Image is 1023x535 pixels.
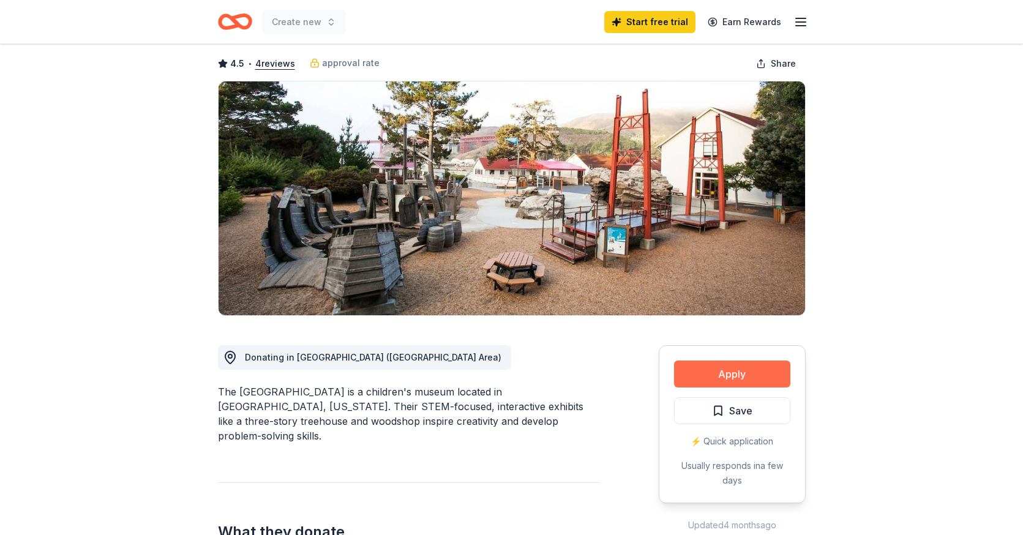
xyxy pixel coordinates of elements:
[746,51,806,76] button: Share
[262,10,346,34] button: Create new
[230,56,244,71] span: 4.5
[322,56,380,70] span: approval rate
[255,56,295,71] button: 4reviews
[310,56,380,70] a: approval rate
[218,384,600,443] div: The [GEOGRAPHIC_DATA] is a children's museum located in [GEOGRAPHIC_DATA], [US_STATE]. Their STEM...
[729,403,752,419] span: Save
[245,352,501,362] span: Donating in [GEOGRAPHIC_DATA] ([GEOGRAPHIC_DATA] Area)
[659,518,806,533] div: Updated 4 months ago
[219,81,805,315] img: Image for Bay Area Discovery Museum
[771,56,796,71] span: Share
[604,11,695,33] a: Start free trial
[674,434,790,449] div: ⚡️ Quick application
[247,59,252,69] span: •
[218,7,252,36] a: Home
[272,15,321,29] span: Create new
[674,361,790,387] button: Apply
[700,11,789,33] a: Earn Rewards
[674,397,790,424] button: Save
[674,458,790,488] div: Usually responds in a few days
